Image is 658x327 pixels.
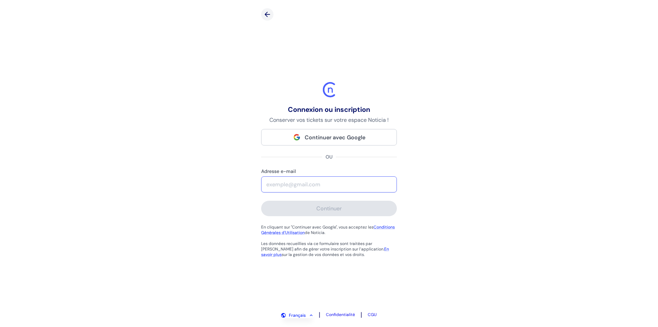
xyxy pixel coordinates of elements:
[368,312,377,317] a: CGU
[305,134,365,141] span: Continuer avec Google
[316,205,342,212] div: Continuer
[293,133,301,141] img: Google icon
[261,177,397,192] input: exemple@gmail.com
[261,105,397,114] h1: Connexion ou inscription
[319,79,339,100] img: Logo Noticia
[361,311,362,319] span: |
[319,311,320,319] span: |
[261,241,397,257] p: Les données recueillies via ce formulaire sont traitées par [PERSON_NAME] afin de gérer votre ins...
[261,224,395,235] a: Conditions Générales d'Utilisation
[281,313,313,318] button: Français
[322,154,336,160] span: ou
[326,312,355,317] a: Confidentialité
[261,224,397,235] p: En cliquant sur "Continuer avec Google", vous acceptez les de Noticia.
[261,116,397,124] p: Conserver vos tickets sur votre espace Noticia !
[261,201,397,216] button: Continuer
[261,129,397,145] a: Continuer avec Google
[261,8,273,21] div: back-button
[261,168,397,174] label: Adresse e-mail
[261,246,389,257] a: En savoir plus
